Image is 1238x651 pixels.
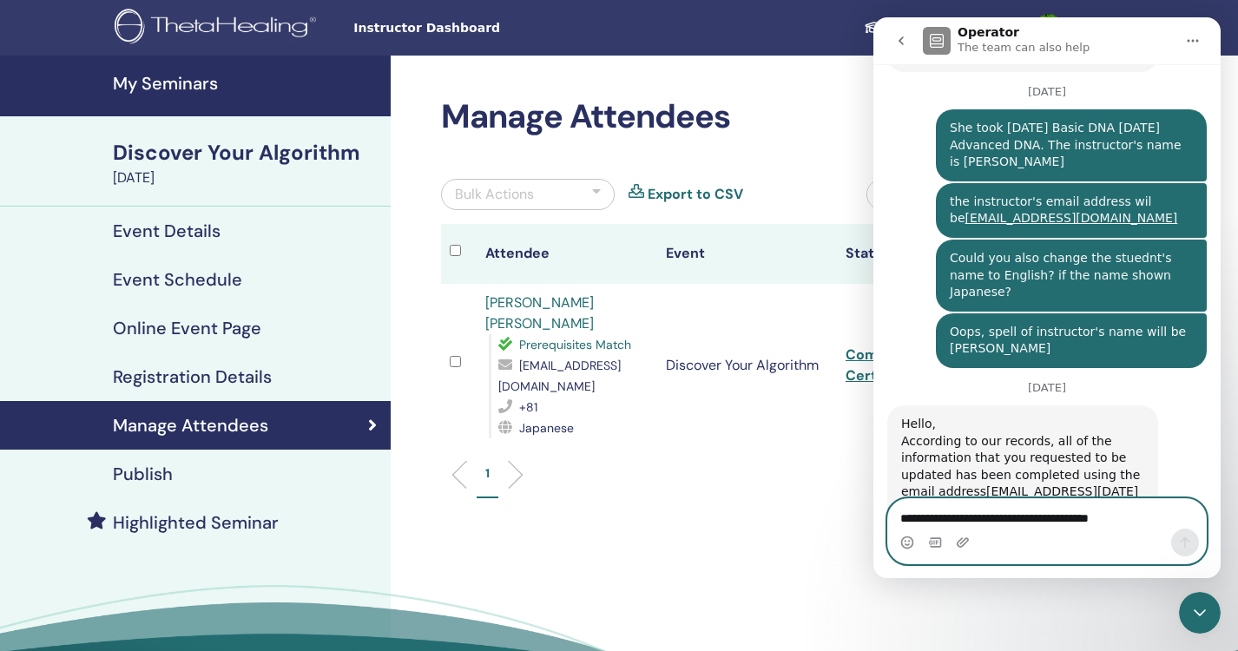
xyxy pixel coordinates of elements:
[1035,14,1063,42] img: default.jpg
[657,224,837,284] th: Event
[1179,592,1221,634] iframe: Intercom live chat
[102,138,391,188] a: Discover Your Algorithm[DATE]
[113,220,221,241] h4: Event Details
[873,17,1221,578] iframe: Intercom live chat
[648,184,743,205] a: Export to CSV
[113,168,380,188] div: [DATE]
[519,337,631,352] span: Prerequisites Match
[485,464,490,483] p: 1
[846,345,951,385] a: Completed and Certified
[657,284,837,447] td: Discover Your Algorithm
[864,20,885,35] img: graduation-cap-white.svg
[115,9,322,48] img: logo.png
[477,224,656,284] th: Attendee
[113,415,268,436] h4: Manage Attendees
[113,269,242,290] h4: Event Schedule
[519,420,574,436] span: Japanese
[113,464,173,484] h4: Publish
[113,512,279,533] h4: Highlighted Seminar
[498,358,621,394] span: [EMAIL_ADDRESS][DOMAIN_NAME]
[353,19,614,37] span: Instructor Dashboard
[485,293,594,332] a: [PERSON_NAME] [PERSON_NAME]
[519,399,537,415] span: +81
[441,97,1053,137] h2: Manage Attendees
[113,318,261,339] h4: Online Event Page
[113,73,380,94] h4: My Seminars
[113,138,380,168] div: Discover Your Algorithm
[455,184,534,205] div: Bulk Actions
[113,366,272,387] h4: Registration Details
[850,12,1021,44] a: Student Dashboard
[837,224,1017,284] th: Status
